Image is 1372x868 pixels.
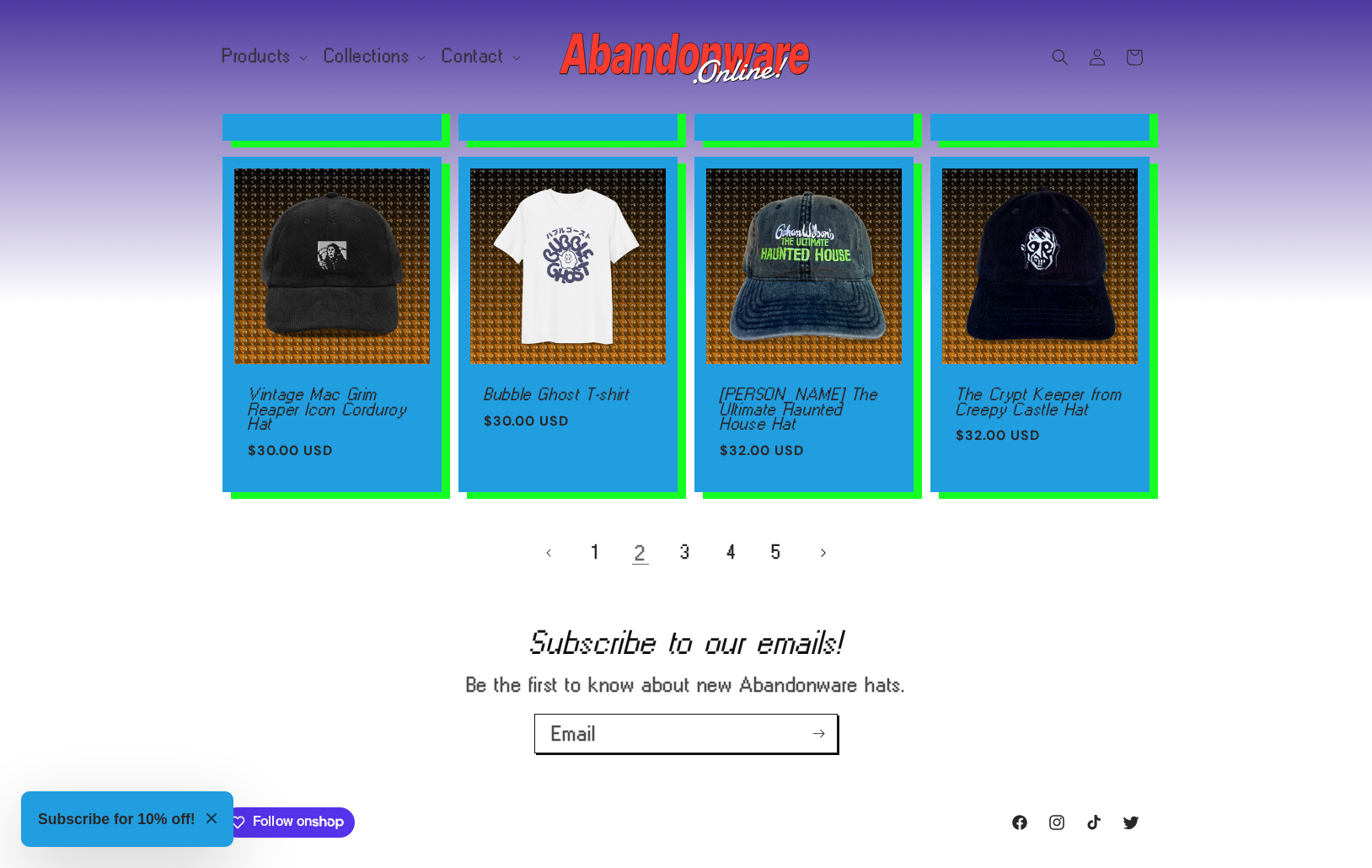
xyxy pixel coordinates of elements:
[314,39,433,74] summary: Collections
[560,24,812,91] img: Abandonware
[554,17,819,97] a: Abandonware
[248,387,416,431] a: Vintage Mac Grim Reaper Icon Corduroy Hat
[956,387,1124,416] a: The Crypt Keeper from Creepy Castle Hat
[758,534,796,571] a: Page 5
[391,672,981,697] p: Be the first to know about new Abandonware hats.
[576,534,614,571] a: Page 1
[535,715,837,753] input: Email
[442,49,504,64] span: Contact
[713,534,750,571] a: Page 4
[720,387,888,431] a: [PERSON_NAME] The Ultimate Haunted House Hat
[1042,39,1079,76] summary: Search
[212,39,314,74] summary: Products
[222,534,1150,571] nav: Pagination
[804,534,841,571] a: Next page
[222,49,292,64] span: Products
[800,714,837,753] button: Subscribe
[667,534,705,571] a: Page 3
[531,534,568,571] a: Previous page
[76,629,1296,656] h2: Subscribe to our emails!
[324,49,410,64] span: Collections
[432,39,527,74] summary: Contact
[484,387,652,402] a: Bubble Ghost T-shirt
[622,534,659,571] a: Page 2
